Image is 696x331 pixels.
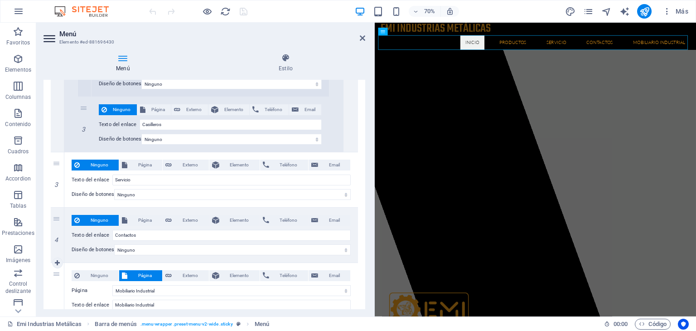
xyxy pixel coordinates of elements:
button: Teléfono [260,160,308,170]
span: Página [130,215,159,226]
p: Prestaciones [2,229,34,237]
span: Externo [174,160,206,170]
label: Diseño de botones [72,189,114,200]
label: Texto del enlace [72,175,112,185]
span: Externo [174,270,206,281]
button: Página [119,270,162,281]
span: Ninguno [82,270,116,281]
span: Email [301,104,319,115]
button: Página [137,104,171,115]
span: Externo [174,215,206,226]
input: Texto del enlace... [112,175,351,185]
span: . menu-wrapper .preset-menu-v2-wide .sticky [140,319,233,330]
span: 00 00 [614,319,628,330]
p: Cuadros [8,148,29,155]
button: Email [309,215,350,226]
button: Teléfono [250,104,289,115]
input: Texto del enlace... [112,230,351,241]
h2: Menú [59,30,365,38]
em: 4 [50,236,63,243]
h4: Estilo [206,54,365,73]
p: Imágenes [6,257,30,264]
label: Página [72,285,112,296]
button: Email [289,104,322,115]
label: Diseño de botones [72,244,114,255]
button: Email [309,270,350,281]
button: Teléfono [260,215,308,226]
button: Haz clic para salir del modo de previsualización y seguir editando [202,6,213,17]
label: Texto del enlace [99,119,140,130]
nav: breadcrumb [95,319,269,330]
button: Ninguno [99,104,137,115]
button: 70% [409,6,441,17]
span: Elemento [222,160,257,170]
button: Ninguno [72,160,119,170]
p: Favoritos [6,39,30,46]
button: navigator [601,6,612,17]
label: Diseño de botones [99,134,141,145]
h6: 70% [422,6,437,17]
label: Texto del enlace [72,300,112,311]
i: Publicar [639,6,650,17]
button: text_generator [619,6,630,17]
span: Página [130,160,159,170]
button: Email [309,160,350,170]
span: Elemento [221,104,247,115]
button: pages [583,6,594,17]
i: Volver a cargar página [220,6,231,17]
i: Páginas (Ctrl+Alt+S) [583,6,594,17]
span: Elemento [222,270,257,281]
button: Elemento [209,270,260,281]
button: Teléfono [260,270,308,281]
h3: Elemento #ed-881696430 [59,38,347,46]
button: Elemento [209,215,260,226]
button: Ninguno [72,270,119,281]
span: Haz clic para seleccionar y doble clic para editar [255,319,269,330]
span: Página [130,270,159,281]
h6: Tiempo de la sesión [604,319,628,330]
p: Contenido [5,121,31,128]
p: Elementos [5,66,31,73]
button: reload [220,6,231,17]
i: Diseño (Ctrl+Alt+Y) [565,6,575,17]
button: Externo [163,215,208,226]
img: Editor Logo [52,6,120,17]
span: Email [321,160,348,170]
button: Externo [163,270,208,281]
button: Usercentrics [678,319,689,330]
span: Email [321,215,348,226]
span: Ninguno [82,160,116,170]
i: AI Writer [619,6,630,17]
span: Teléfono [272,270,305,281]
p: Columnas [5,93,31,101]
button: Página [119,215,162,226]
span: Código [639,319,667,330]
span: Teléfono [272,160,305,170]
em: 3 [77,126,90,133]
label: Texto del enlace [72,230,112,241]
span: : [620,321,621,327]
button: Elemento [209,160,260,170]
span: Email [321,270,348,281]
span: Ninguno [82,215,116,226]
input: Texto del enlace... [140,119,322,130]
h4: Menú [43,54,206,73]
button: Elemento [208,104,250,115]
span: Más [662,7,688,16]
button: design [565,6,575,17]
span: Elemento [222,215,257,226]
span: Ninguno [110,104,134,115]
input: Texto del enlace... [112,300,351,311]
button: Ninguno [72,215,119,226]
p: Tablas [10,202,27,209]
button: Externo [163,160,208,170]
em: 3 [50,181,63,188]
span: Externo [183,104,205,115]
button: Página [119,160,162,170]
button: Código [635,319,671,330]
p: Accordion [5,175,31,182]
button: Externo [171,104,208,115]
i: Navegador [601,6,612,17]
span: Teléfono [261,104,286,115]
i: Este elemento es un preajuste personalizable [237,321,241,326]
